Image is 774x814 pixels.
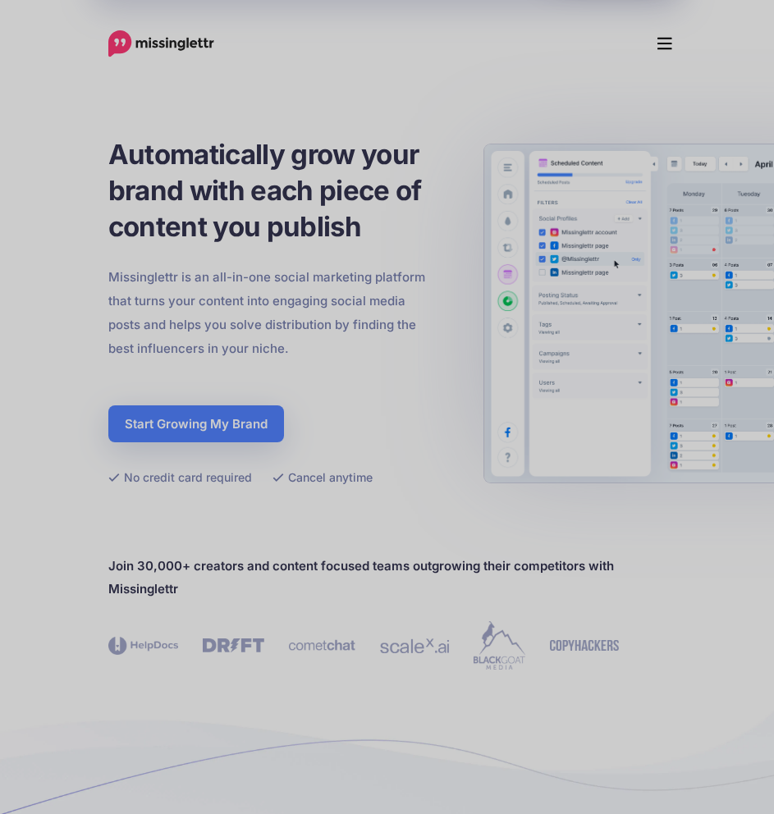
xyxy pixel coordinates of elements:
[273,467,373,487] li: Cancel anytime
[108,405,284,442] a: Start Growing My Brand
[108,265,426,360] p: Missinglettr is an all-in-one social marketing platform that turns your content into engaging soc...
[108,136,494,245] h1: Automatically grow your brand with each piece of content you publish
[647,27,683,60] button: Menu
[108,467,252,487] li: No credit card required
[108,30,214,57] a: Home
[108,555,666,601] h4: Join 30,000+ creators and content focused teams outgrowing their competitors with Missinglettr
